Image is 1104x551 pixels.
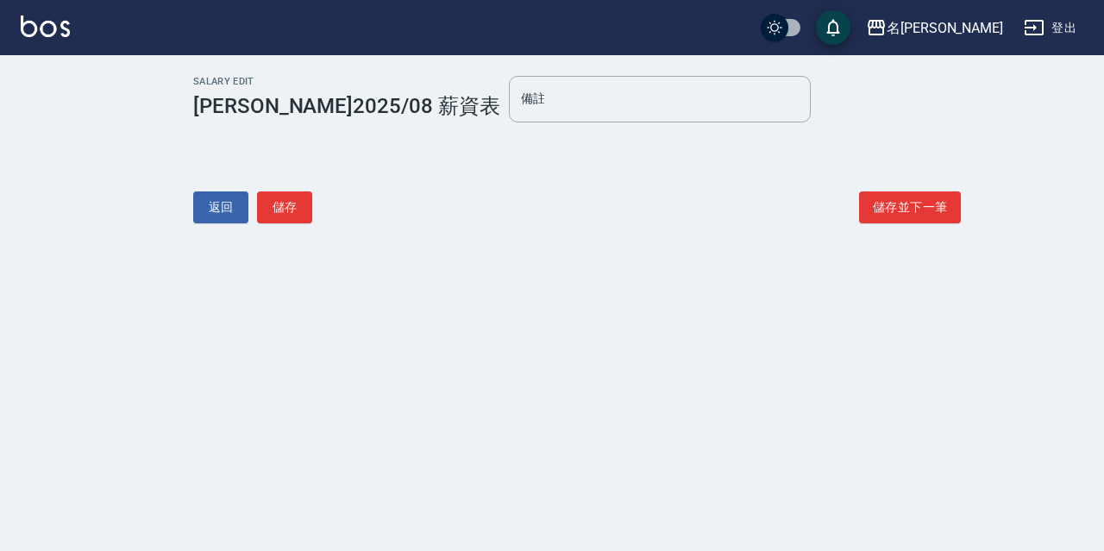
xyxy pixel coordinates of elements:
[859,10,1010,46] button: 名[PERSON_NAME]
[257,191,312,223] button: 儲存
[816,10,850,45] button: save
[1017,12,1083,44] button: 登出
[193,191,248,223] button: 返回
[193,76,500,87] h2: Salary Edit
[21,16,70,37] img: Logo
[859,191,961,223] button: 儲存並下一筆
[193,94,500,118] h3: [PERSON_NAME]2025/08 薪資表
[887,17,1003,39] div: 名[PERSON_NAME]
